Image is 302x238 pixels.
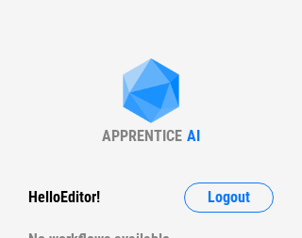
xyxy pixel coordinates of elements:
[208,190,250,205] span: Logout
[28,182,100,213] div: Hello Editor !
[113,58,189,127] img: Apprentice AI
[102,127,182,145] div: APPRENTICE
[187,127,200,145] div: AI
[184,182,274,213] button: Logout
